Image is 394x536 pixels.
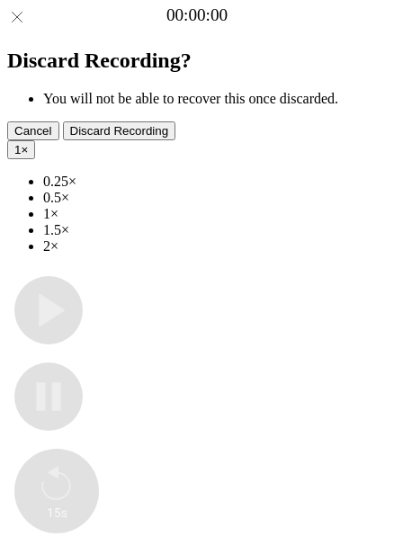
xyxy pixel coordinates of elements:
span: 1 [14,143,21,156]
h2: Discard Recording? [7,49,387,73]
li: 0.25× [43,174,387,190]
li: 2× [43,238,387,255]
button: 1× [7,140,35,159]
li: 1.5× [43,222,387,238]
li: 0.5× [43,190,387,206]
button: Discard Recording [63,121,176,140]
li: You will not be able to recover this once discarded. [43,91,387,107]
li: 1× [43,206,387,222]
button: Cancel [7,121,59,140]
a: 00:00:00 [166,5,228,25]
